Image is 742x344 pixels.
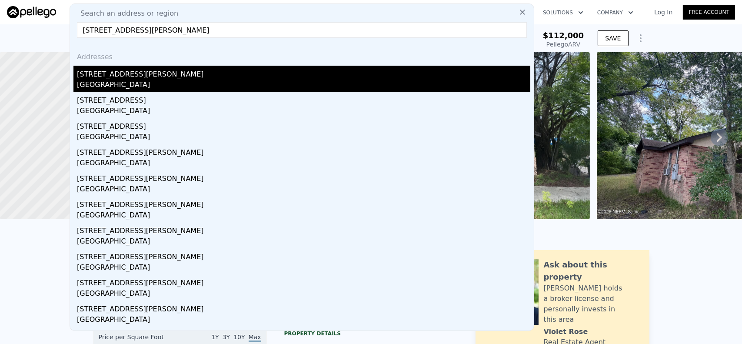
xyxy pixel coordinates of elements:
[536,5,590,20] button: Solutions
[77,92,530,106] div: [STREET_ADDRESS]
[77,22,527,38] input: Enter an address, city, region, neighborhood or zip code
[544,259,641,283] div: Ask about this property
[543,31,584,40] span: $112,000
[644,8,683,17] a: Log In
[683,5,735,20] a: Free Account
[73,8,178,19] span: Search an address or region
[77,158,530,170] div: [GEOGRAPHIC_DATA]
[77,236,530,248] div: [GEOGRAPHIC_DATA]
[233,334,245,341] span: 10Y
[598,30,628,46] button: SAVE
[77,132,530,144] div: [GEOGRAPHIC_DATA]
[77,66,530,80] div: [STREET_ADDRESS][PERSON_NAME]
[77,210,530,222] div: [GEOGRAPHIC_DATA]
[544,327,588,337] div: Violet Rose
[77,301,530,314] div: [STREET_ADDRESS][PERSON_NAME]
[77,118,530,132] div: [STREET_ADDRESS]
[77,184,530,196] div: [GEOGRAPHIC_DATA]
[77,170,530,184] div: [STREET_ADDRESS][PERSON_NAME]
[77,274,530,288] div: [STREET_ADDRESS][PERSON_NAME]
[77,106,530,118] div: [GEOGRAPHIC_DATA]
[543,40,584,49] div: Pellego ARV
[73,45,530,66] div: Addresses
[77,222,530,236] div: [STREET_ADDRESS][PERSON_NAME]
[77,144,530,158] div: [STREET_ADDRESS][PERSON_NAME]
[284,330,458,337] div: Property details
[7,6,56,18] img: Pellego
[632,30,649,47] button: Show Options
[77,262,530,274] div: [GEOGRAPHIC_DATA]
[77,248,530,262] div: [STREET_ADDRESS][PERSON_NAME]
[249,334,261,342] span: Max
[77,80,530,92] div: [GEOGRAPHIC_DATA]
[590,5,640,20] button: Company
[223,334,230,341] span: 3Y
[77,288,530,301] div: [GEOGRAPHIC_DATA]
[211,334,219,341] span: 1Y
[77,314,530,327] div: [GEOGRAPHIC_DATA]
[77,196,530,210] div: [STREET_ADDRESS][PERSON_NAME]
[544,283,641,325] div: [PERSON_NAME] holds a broker license and personally invests in this area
